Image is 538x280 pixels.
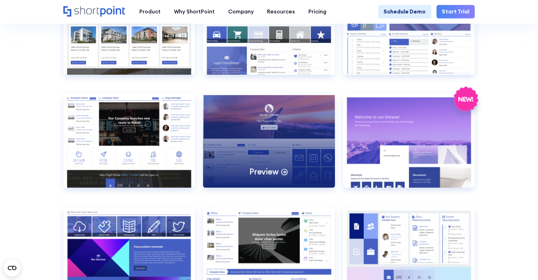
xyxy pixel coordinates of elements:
p: Preview [249,166,278,177]
a: Enterprise 1 [343,93,475,199]
a: Employees Directory 4Preview [203,93,335,199]
a: Company [221,5,260,18]
a: Product [133,5,167,18]
div: Pricing [308,8,326,16]
div: Company [228,8,254,16]
iframe: Chat Widget [503,246,538,280]
button: Open CMP widget [4,259,21,276]
a: Home [63,6,126,18]
div: Why ShortPoint [174,8,215,16]
a: Schedule Demo [378,5,431,18]
a: Why ShortPoint [167,5,221,18]
a: Employees Directory 3 [63,93,195,199]
div: Resources [267,8,295,16]
a: Start Trial [436,5,475,18]
a: Resources [260,5,302,18]
div: Product [139,8,161,16]
a: Pricing [302,5,333,18]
